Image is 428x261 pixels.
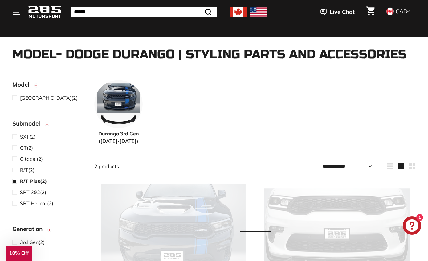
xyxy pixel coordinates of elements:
span: GT [20,145,27,151]
span: Model [12,80,34,89]
span: R/T [20,167,28,173]
div: 2 products [94,163,255,170]
span: (2) [20,188,46,196]
button: Generation [12,223,84,238]
span: CAD [396,8,407,15]
span: SXT [20,134,29,140]
span: 3rd Gen [20,239,39,245]
span: (2) [20,200,53,207]
h1: Model- Dodge Durango | Styling Parts and Accessories [12,48,416,61]
span: (2) [20,133,35,140]
span: [GEOGRAPHIC_DATA] [20,95,71,101]
span: (2) [20,155,43,163]
span: Citadel [20,156,37,162]
span: (2) [20,238,45,246]
span: (2) [20,94,78,101]
span: R/T Plus [20,178,40,184]
input: Search [71,7,217,17]
span: SRT Hellcat [20,200,47,206]
span: (2) [20,166,35,174]
span: (2) [20,177,47,185]
button: Submodel [12,117,84,133]
span: Generation [12,225,47,234]
a: Cart [363,2,378,23]
span: Durango 3rd Gen ([DATE]-[DATE]) [94,130,143,145]
inbox-online-store-chat: Shopify online store chat [401,216,423,236]
img: Logo_285_Motorsport_areodynamics_components [28,5,62,19]
button: Live Chat [312,4,363,20]
span: (2) [20,144,33,151]
span: Live Chat [330,8,355,16]
span: SRT 392 [20,189,40,195]
div: 10% Off [6,246,32,261]
button: Model [12,78,84,94]
a: Durango 3rd Gen ([DATE]-[DATE]) [94,80,143,145]
span: Submodel [12,119,45,128]
span: 10% Off [9,250,29,256]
